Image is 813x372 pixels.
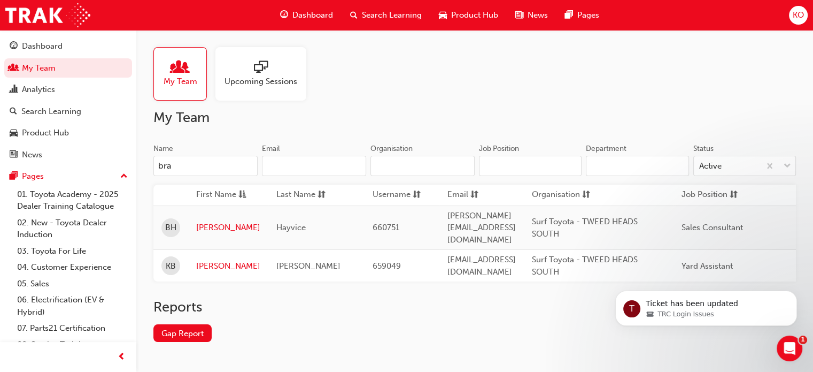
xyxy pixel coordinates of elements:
[272,4,342,26] a: guage-iconDashboard
[153,156,258,176] input: Name
[793,9,804,21] span: KO
[532,255,638,277] span: Surf Toyota - TWEED HEADS SOUTH
[373,223,399,232] span: 660751
[173,60,187,75] span: people-icon
[532,188,580,202] span: Organisation
[318,188,326,202] span: sorting-icon
[342,4,430,26] a: search-iconSearch Learning
[479,143,519,154] div: Job Position
[5,3,90,27] img: Trak
[682,261,733,271] span: Yard Assistant
[13,320,132,337] a: 07. Parts21 Certification
[153,109,796,126] h2: My Team
[10,172,18,181] span: pages-icon
[292,9,333,21] span: Dashboard
[238,188,246,202] span: asc-icon
[262,143,280,154] div: Email
[120,170,128,184] span: up-icon
[166,260,176,272] span: KB
[413,188,421,202] span: sorting-icon
[532,217,638,239] span: Surf Toyota - TWEED HEADS SOUTH
[153,143,173,154] div: Name
[13,243,132,260] a: 03. Toyota For Life
[10,85,18,95] span: chart-icon
[693,143,714,154] div: Status
[599,268,813,343] iframe: Intercom notifications message
[276,188,335,202] button: Last Namesorting-icon
[682,223,743,232] span: Sales Consultant
[196,260,260,272] a: [PERSON_NAME]
[4,34,132,166] button: DashboardMy TeamAnalyticsSearch LearningProduct HubNews
[682,188,740,202] button: Job Positionsorting-icon
[4,145,132,165] a: News
[254,60,268,75] span: sessionType_ONLINE_URL-icon
[4,166,132,186] button: Pages
[13,276,132,292] a: 05. Sales
[22,83,55,96] div: Analytics
[196,188,255,202] button: First Nameasc-icon
[276,261,340,271] span: [PERSON_NAME]
[577,9,599,21] span: Pages
[276,223,306,232] span: Hayvice
[22,170,44,183] div: Pages
[586,156,688,176] input: Department
[447,255,516,277] span: [EMAIL_ADDRESS][DOMAIN_NAME]
[262,156,366,176] input: Email
[4,36,132,56] a: Dashboard
[447,188,468,202] span: Email
[4,80,132,100] a: Analytics
[10,42,18,51] span: guage-icon
[784,160,791,173] span: down-icon
[373,188,431,202] button: Usernamesorting-icon
[373,188,411,202] span: Username
[215,47,315,101] a: Upcoming Sessions
[21,105,81,118] div: Search Learning
[451,9,498,21] span: Product Hub
[4,123,132,143] a: Product Hub
[556,4,608,26] a: pages-iconPages
[532,188,591,202] button: Organisationsorting-icon
[373,261,401,271] span: 659049
[153,324,212,342] a: Gap Report
[10,128,18,138] span: car-icon
[730,188,738,202] span: sorting-icon
[196,188,236,202] span: First Name
[350,9,358,22] span: search-icon
[196,222,260,234] a: [PERSON_NAME]
[362,9,422,21] span: Search Learning
[4,102,132,122] a: Search Learning
[276,188,315,202] span: Last Name
[447,211,516,245] span: [PERSON_NAME][EMAIL_ADDRESS][DOMAIN_NAME]
[13,292,132,320] a: 06. Electrification (EV & Hybrid)
[10,107,17,117] span: search-icon
[153,299,796,316] h2: Reports
[13,215,132,243] a: 02. New - Toyota Dealer Induction
[565,9,573,22] span: pages-icon
[164,75,197,88] span: My Team
[118,351,126,364] span: prev-icon
[153,47,215,101] a: My Team
[470,188,478,202] span: sorting-icon
[515,9,523,22] span: news-icon
[10,150,18,160] span: news-icon
[165,222,176,234] span: BH
[799,336,807,344] span: 1
[22,149,42,161] div: News
[479,156,582,176] input: Job Position
[507,4,556,26] a: news-iconNews
[13,186,132,215] a: 01. Toyota Academy - 2025 Dealer Training Catalogue
[582,188,590,202] span: sorting-icon
[789,6,808,25] button: KO
[586,143,626,154] div: Department
[370,156,475,176] input: Organisation
[777,336,802,361] iframe: Intercom live chat
[4,58,132,78] a: My Team
[430,4,507,26] a: car-iconProduct Hub
[528,9,548,21] span: News
[22,127,69,139] div: Product Hub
